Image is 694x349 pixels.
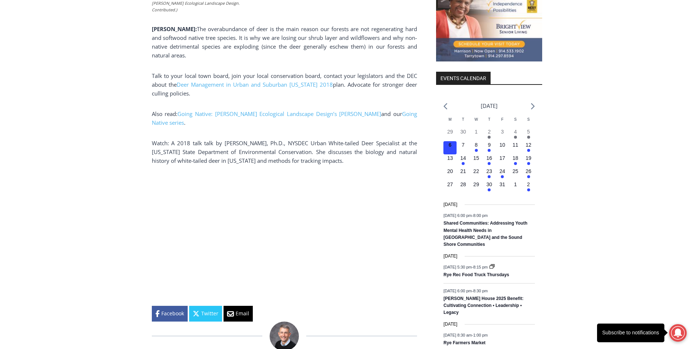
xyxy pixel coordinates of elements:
time: 18 [513,155,518,161]
div: Two by Two Animal Haven & The Nature Company: The Wild World of Animals [76,20,102,67]
button: 29 [443,128,457,141]
button: 30 [457,128,470,141]
time: 1 [514,181,517,187]
span: Talk to your local town board, join your local conservation board, contact your legislators and t... [152,72,417,88]
button: 2 Has events [522,181,535,194]
div: Thursday [483,117,496,128]
em: Has events [488,175,491,178]
em: Has events [488,149,491,152]
button: 18 Has events [509,154,522,168]
button: 10 [496,141,509,154]
button: 15 [470,154,483,168]
span: [DATE] 5:30 pm [443,265,472,269]
em: Has events [488,162,491,165]
time: 3 [501,129,504,135]
em: Has events [514,136,517,139]
span: [DATE] 6:00 pm [443,288,472,293]
button: 22 [470,168,483,181]
button: 3 [496,128,509,141]
em: Has events [527,136,530,139]
time: 30 [487,181,492,187]
button: 28 [457,181,470,194]
time: 23 [487,168,492,174]
em: Has events [501,175,504,178]
a: Going Native: [PERSON_NAME] Ecological Landscape Design’s [PERSON_NAME] [177,110,381,117]
time: 2 [488,129,491,135]
button: 16 Has events [483,154,496,168]
a: Previous month [443,103,447,110]
time: 9 [488,142,491,148]
p: Watch: A 2018 talk talk by [PERSON_NAME], Ph.D., NYSDEC Urban White-tailed Deer Specialist at the... [152,139,417,165]
a: Next month [531,103,535,110]
div: Monday [443,117,457,128]
button: 27 [443,181,457,194]
a: Shared Communities: Addressing Youth Mental Health Needs in [GEOGRAPHIC_DATA] and the Sound Shore... [443,221,527,248]
span: T [488,117,490,121]
em: Has events [527,149,530,152]
div: 6 [76,69,80,76]
div: / [82,69,83,76]
em: Has events [527,175,530,178]
a: Rye Rec Food Truck Thursdays [443,272,509,278]
span: F [501,117,503,121]
div: Tuesday [457,117,470,128]
span: 8:30 pm [473,288,488,293]
span: W [474,117,478,121]
em: Has events [462,162,465,165]
button: 26 Has events [522,168,535,181]
time: 7 [462,142,465,148]
time: 17 [499,155,505,161]
div: Subscribe to notifications [602,329,659,337]
button: 5 Has events [522,128,535,141]
b: [PERSON_NAME]: [152,25,197,33]
div: Friday [496,117,509,128]
button: 7 [457,141,470,154]
span: and our [381,110,402,117]
span: Deer Management in Urban and Suburban [US_STATE] 2018 [177,81,333,88]
time: 21 [460,168,466,174]
time: 12 [526,142,532,148]
button: 1 [509,181,522,194]
button: 19 Has events [522,154,535,168]
div: 6 [85,69,89,76]
span: Intern @ [DOMAIN_NAME] [191,73,339,89]
button: 2 Has events [483,128,496,141]
time: 1 [475,129,478,135]
em: Has events [488,188,491,191]
div: Sunday [522,117,535,128]
button: 29 [470,181,483,194]
time: 16 [487,155,492,161]
div: Wednesday [470,117,483,128]
button: 14 Has events [457,154,470,168]
span: S [514,117,517,121]
time: 8 [475,142,478,148]
span: The overabundance of deer is the main reason our forests are not regenerating hard and softwood n... [152,25,417,59]
span: 8:15 pm [473,265,488,269]
span: . [184,119,185,126]
time: 30 [460,129,466,135]
time: - [443,213,488,218]
button: 17 [496,154,509,168]
button: 31 [496,181,509,194]
time: 6 [449,142,451,148]
button: 9 Has events [483,141,496,154]
time: 10 [499,142,505,148]
a: Facebook [152,306,188,321]
time: 19 [526,155,532,161]
button: 30 Has events [483,181,496,194]
div: "I learned about the history of a place I’d honestly never considered even as a resident of [GEOG... [185,0,346,71]
iframe: YouTube video player [152,177,357,292]
span: Also read: [152,110,178,117]
time: [DATE] [443,321,457,328]
button: 12 Has events [522,141,535,154]
span: T [462,117,464,121]
button: 11 [509,141,522,154]
a: [PERSON_NAME] Read Sanctuary Fall Fest: [DATE] [0,73,106,91]
h2: Events Calendar [436,72,491,84]
button: 21 [457,168,470,181]
time: - [443,333,488,337]
em: Has events [488,136,491,139]
time: 2 [527,181,530,187]
time: 26 [526,168,532,174]
button: 8 Has events [470,141,483,154]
